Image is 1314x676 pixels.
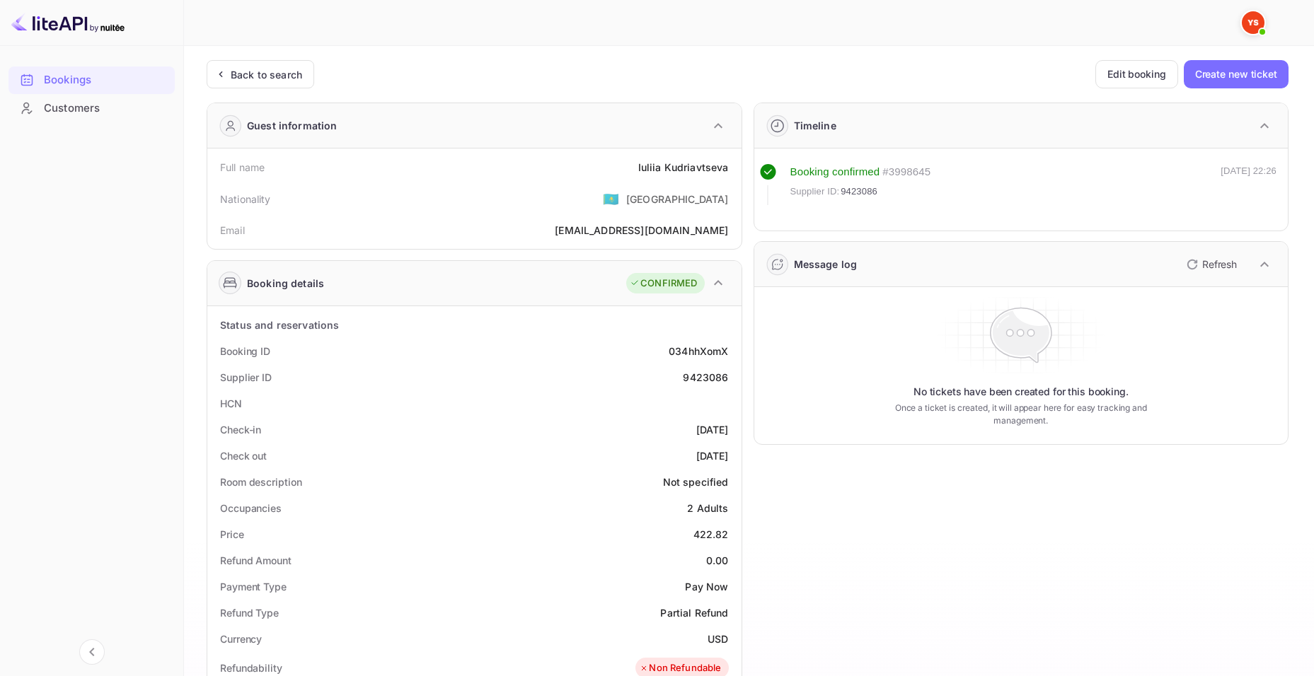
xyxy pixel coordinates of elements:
div: [GEOGRAPHIC_DATA] [626,192,729,206]
div: 422.82 [693,527,729,542]
a: Bookings [8,66,175,93]
div: Full name [220,160,265,175]
p: Once a ticket is created, it will appear here for easy tracking and management. [877,402,1165,427]
div: [DATE] [696,422,729,437]
div: Timeline [794,118,836,133]
div: Refundability [220,660,282,675]
div: Not specified [663,474,729,489]
div: 2 Adults [687,501,728,515]
div: Customers [8,95,175,122]
div: Currency [220,631,262,646]
div: Room description [220,474,301,489]
div: CONFIRMED [630,276,697,291]
div: Price [220,527,244,542]
div: Customers [44,100,168,117]
div: Refund Type [220,605,279,620]
div: Booking ID [220,344,270,359]
div: Nationality [220,192,271,206]
div: Iuliia Kudriavtseva [638,160,729,175]
div: Message log [794,257,858,272]
div: Refund Amount [220,553,292,568]
div: Partial Refund [660,605,728,620]
div: Status and reservations [220,317,339,332]
div: # 3998645 [882,164,930,180]
div: Check-in [220,422,261,437]
div: Back to search [231,67,302,82]
span: United States [603,186,619,211]
div: Bookings [8,66,175,94]
div: Booking details [247,276,324,291]
a: Customers [8,95,175,121]
span: Supplier ID: [790,185,840,199]
div: 9423086 [683,370,728,385]
div: Non Refundable [639,661,721,675]
div: 034hhXomX [669,344,728,359]
div: Guest information [247,118,338,133]
div: Payment Type [220,579,287,594]
div: Pay Now [685,579,728,594]
img: Yandex Support [1242,11,1264,34]
div: [EMAIL_ADDRESS][DOMAIN_NAME] [555,223,728,238]
div: Bookings [44,72,168,88]
div: USD [708,631,728,646]
div: Check out [220,448,267,463]
div: HCN [220,396,242,411]
div: 0.00 [706,553,729,568]
button: Edit booking [1095,60,1178,88]
div: Occupancies [220,501,282,515]
p: No tickets have been created for this booking. [914,385,1129,399]
button: Create new ticket [1184,60,1289,88]
div: [DATE] [696,448,729,463]
div: [DATE] 22:26 [1221,164,1276,205]
span: 9423086 [841,185,877,199]
div: Supplier ID [220,370,272,385]
div: Email [220,223,245,238]
p: Refresh [1202,257,1237,272]
button: Collapse navigation [79,639,105,665]
img: LiteAPI logo [11,11,125,34]
button: Refresh [1178,253,1243,276]
div: Booking confirmed [790,164,880,180]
